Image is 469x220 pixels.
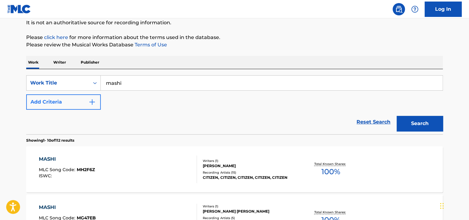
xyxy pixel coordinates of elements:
[203,163,296,169] div: [PERSON_NAME]
[393,3,405,15] a: Public Search
[26,19,443,26] p: It is not an authoritative source for recording information.
[425,2,462,17] a: Log In
[203,159,296,163] div: Writers ( 1 )
[411,6,418,13] img: help
[203,204,296,209] div: Writers ( 1 )
[203,170,296,175] div: Recording Artists ( 15 )
[203,175,296,180] div: CITIZEN, CITIZEN, CITIZEN, CITIZEN, CITIZEN
[26,34,443,41] p: Please for more information about the terms used in the database.
[79,56,101,69] p: Publisher
[26,146,443,192] a: MASHIMLC Song Code:MH2F6ZISWC:Writers (1)[PERSON_NAME]Recording Artists (15)CITIZEN, CITIZEN, CIT...
[44,34,68,40] a: click here
[88,98,96,106] img: 9d2ae6d4665cec9f34b9.svg
[321,166,340,177] span: 100 %
[26,75,443,134] form: Search Form
[51,56,68,69] p: Writer
[26,41,443,49] p: Please review the Musical Works Database
[39,204,96,211] div: MASHI
[7,5,31,14] img: MLC Logo
[39,155,95,163] div: MASHI
[30,79,86,87] div: Work Title
[39,173,53,179] span: ISWC :
[26,138,74,143] p: Showing 1 - 10 of 112 results
[438,191,469,220] iframe: Chat Widget
[395,6,402,13] img: search
[26,56,40,69] p: Work
[77,167,95,172] span: MH2F6Z
[133,42,167,48] a: Terms of Use
[314,162,347,166] p: Total Known Shares:
[314,210,347,214] p: Total Known Shares:
[440,197,444,215] div: Drag
[203,209,296,214] div: [PERSON_NAME] [PERSON_NAME]
[26,94,101,110] button: Add Criteria
[409,3,421,15] div: Help
[397,116,443,131] button: Search
[39,167,77,172] span: MLC Song Code :
[353,115,394,129] a: Reset Search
